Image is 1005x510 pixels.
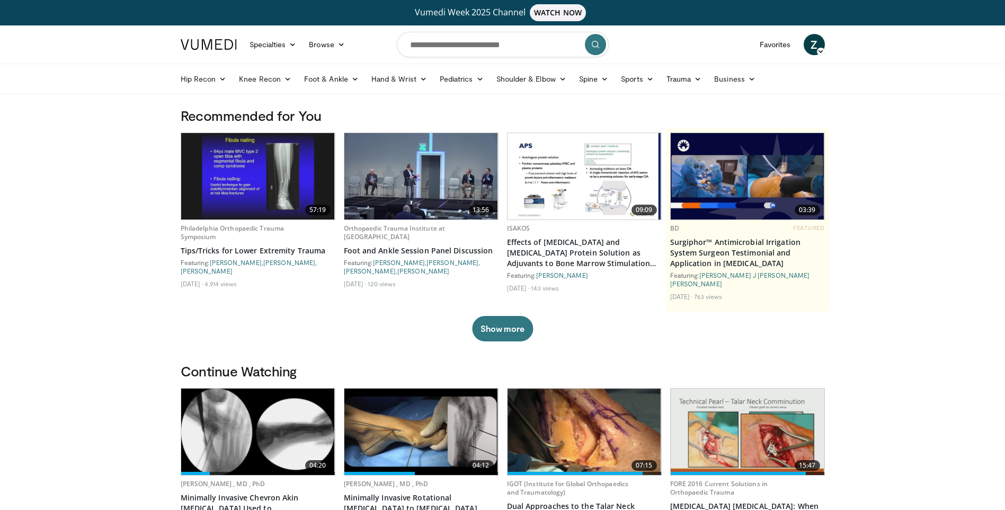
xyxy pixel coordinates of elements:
span: 04:12 [468,460,494,471]
a: [PERSON_NAME] [210,259,262,266]
a: Knee Recon [233,68,298,90]
a: 03:39 [671,133,824,219]
a: Hand & Wrist [365,68,433,90]
li: 4,914 views [204,279,237,288]
img: 70422da6-974a-44ac-bf9d-78c82a89d891.620x360_q85_upscale.jpg [671,133,824,219]
a: [PERSON_NAME] [373,259,425,266]
a: Sports [615,68,660,90]
a: IGOT (Institute for Global Orthopaedics and Traumatology) [507,479,629,497]
a: 57:19 [181,133,335,219]
a: Specialties [243,34,303,55]
div: Featuring: [507,271,662,279]
a: [PERSON_NAME] [397,267,449,275]
a: [PERSON_NAME] [263,259,315,266]
li: [DATE] [181,279,203,288]
img: 8970f8e1-af41-4fb8-bd94-3e47a5a540c0.620x360_q85_upscale.jpg [344,133,498,219]
a: [PERSON_NAME] [181,267,233,275]
a: 15:47 [671,389,824,475]
img: 2c252fc5-7f2d-47de-858b-68d92ec935af.620x360_q85_upscale.jpg [508,133,661,219]
a: 04:20 [181,389,335,475]
h3: Recommended for You [181,107,825,124]
button: Show more [472,316,533,341]
span: 15:47 [795,460,820,471]
li: [DATE] [670,292,693,301]
a: [PERSON_NAME] [536,271,588,279]
a: 09:09 [508,133,661,219]
input: Search topics, interventions [397,32,609,57]
a: Pediatrics [433,68,490,90]
a: Shoulder & Elbow [490,68,573,90]
a: [PERSON_NAME] J [PERSON_NAME] [PERSON_NAME] [670,271,810,287]
a: Business [708,68,762,90]
a: Browse [303,34,351,55]
a: Effects of [MEDICAL_DATA] and [MEDICAL_DATA] Protein Solution as Adjuvants to Bone Marrow Stimula... [507,237,662,269]
a: 13:56 [344,133,498,219]
a: FORE 2016 Current Solutions in Orthopaedic Trauma [670,479,768,497]
div: Featuring: , , , [344,258,499,275]
a: [PERSON_NAME] [344,267,396,275]
a: Philadelphia Orthopaedic Trauma Symposium [181,224,284,241]
a: BD [670,224,679,233]
li: [DATE] [507,284,530,292]
a: [PERSON_NAME] , MD , PhD [344,479,429,488]
a: Trauma [660,68,708,90]
div: Featuring: [670,271,825,288]
img: VuMedi Logo [181,39,237,50]
a: Hip Recon [174,68,233,90]
a: [PERSON_NAME] [426,259,478,266]
a: Tips/Tricks for Lower Extremity Trauma [181,245,335,256]
a: Favorites [753,34,797,55]
img: 71c10c4b-253f-43f7-a87f-ca81d34bb2ba.620x360_q85_upscale.jpg [508,389,661,475]
img: 19b3bb0b-848f-428d-92a0-427b08e78691.620x360_q85_upscale.jpg [671,389,823,475]
img: 3b8a7d09-cb25-4d04-a351-9a37230f743c.620x360_q85_upscale.jpg [344,389,498,475]
span: FEATURED [793,224,824,232]
li: [DATE] [344,279,367,288]
span: 13:56 [468,205,494,215]
h3: Continue Watching [181,363,825,380]
div: Featuring: , , [181,258,335,275]
a: Vumedi Week 2025 ChannelWATCH NOW [182,4,823,21]
a: ISAKOS [507,224,530,233]
a: Surgiphor™ Antimicrobial Irrigation System Surgeon Testimonial and Application in [MEDICAL_DATA] [670,237,825,269]
span: 09:09 [632,205,657,215]
li: 763 views [694,292,722,301]
img: f3170e45-502c-4622-b10e-4b130f9ea5fd.620x360_q85_upscale.jpg [181,133,335,219]
li: 143 views [531,284,559,292]
a: Z [804,34,825,55]
span: 07:15 [632,460,657,471]
img: e73f24f9-02ca-4bec-a641-813152ebe724.620x360_q85_upscale.jpg [181,389,335,475]
span: 04:20 [305,460,331,471]
a: Spine [573,68,615,90]
span: WATCH NOW [530,4,586,21]
span: 03:39 [795,205,820,215]
a: 04:12 [344,389,498,475]
a: Foot and Ankle Session Panel Discussion [344,245,499,256]
a: 07:15 [508,389,661,475]
span: 57:19 [305,205,331,215]
a: Foot & Ankle [298,68,365,90]
a: [PERSON_NAME] , MD , PhD [181,479,265,488]
li: 120 views [368,279,396,288]
a: Orthopaedic Trauma Institute at [GEOGRAPHIC_DATA] [344,224,446,241]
